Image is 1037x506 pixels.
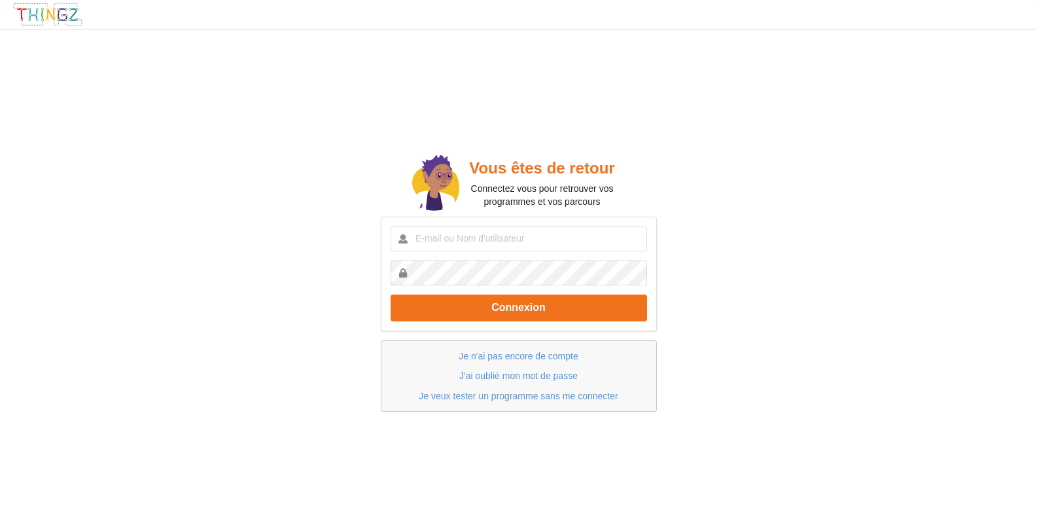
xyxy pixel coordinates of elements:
a: Je veux tester un programme sans me connecter [419,391,618,401]
a: J'ai oublié mon mot de passe [459,370,578,381]
img: doc.svg [412,155,459,213]
button: Connexion [391,295,647,321]
img: thingz_logo.png [12,2,83,27]
h2: Vous êtes de retour [459,158,625,179]
input: E-mail ou Nom d'utilisateur [391,226,647,251]
p: Connectez vous pour retrouver vos programmes et vos parcours [459,182,625,208]
a: Je n'ai pas encore de compte [459,351,578,361]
